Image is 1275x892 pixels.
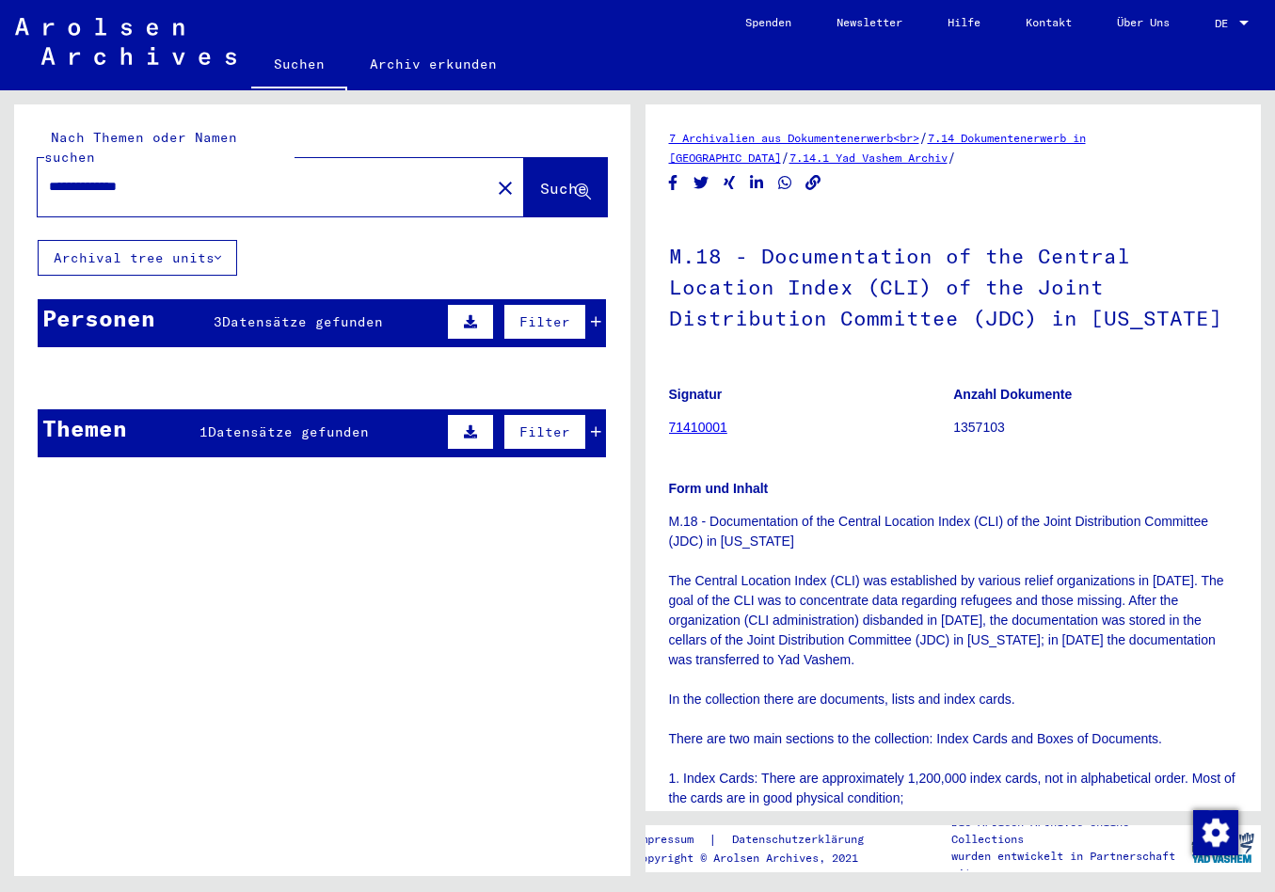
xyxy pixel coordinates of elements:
b: Anzahl Dokumente [953,387,1072,402]
button: Share on Twitter [692,171,711,195]
span: Suche [540,179,587,198]
button: Clear [486,168,524,206]
button: Share on Facebook [663,171,683,195]
span: Filter [519,423,570,440]
a: Datenschutzerklärung [717,830,886,850]
a: 7.14.1 Yad Vashem Archiv [789,151,948,165]
span: Filter [519,313,570,330]
span: / [948,149,956,166]
a: Suchen [251,41,347,90]
button: Filter [503,414,586,450]
b: Form und Inhalt [669,481,769,496]
span: / [781,149,789,166]
p: wurden entwickelt in Partnerschaft mit [951,848,1184,882]
a: 71410001 [669,420,727,435]
a: Archiv erkunden [347,41,519,87]
b: Signatur [669,387,723,402]
a: 7 Archivalien aus Dokumentenerwerb<br> [669,131,919,145]
a: Impressum [634,830,709,850]
div: Personen [42,301,155,335]
h1: M.18 - Documentation of the Central Location Index (CLI) of the Joint Distribution Committee (JDC... [669,213,1238,358]
p: Copyright © Arolsen Archives, 2021 [634,850,886,867]
span: Datensätze gefunden [222,313,383,330]
p: 1357103 [953,418,1237,438]
div: Zustimmung ändern [1192,809,1237,854]
button: Share on LinkedIn [747,171,767,195]
button: Filter [503,304,586,340]
button: Archival tree units [38,240,237,276]
button: Suche [524,158,607,216]
span: / [919,129,928,146]
span: DE [1215,17,1235,30]
mat-label: Nach Themen oder Namen suchen [44,129,237,166]
button: Copy link [804,171,823,195]
div: | [634,830,886,850]
span: 3 [214,313,222,330]
img: Zustimmung ändern [1193,810,1238,855]
img: Arolsen_neg.svg [15,18,236,65]
img: yv_logo.png [1187,824,1258,871]
mat-icon: close [494,177,517,199]
p: Die Arolsen Archives Online-Collections [951,814,1184,848]
button: Share on Xing [720,171,740,195]
button: Share on WhatsApp [775,171,795,195]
